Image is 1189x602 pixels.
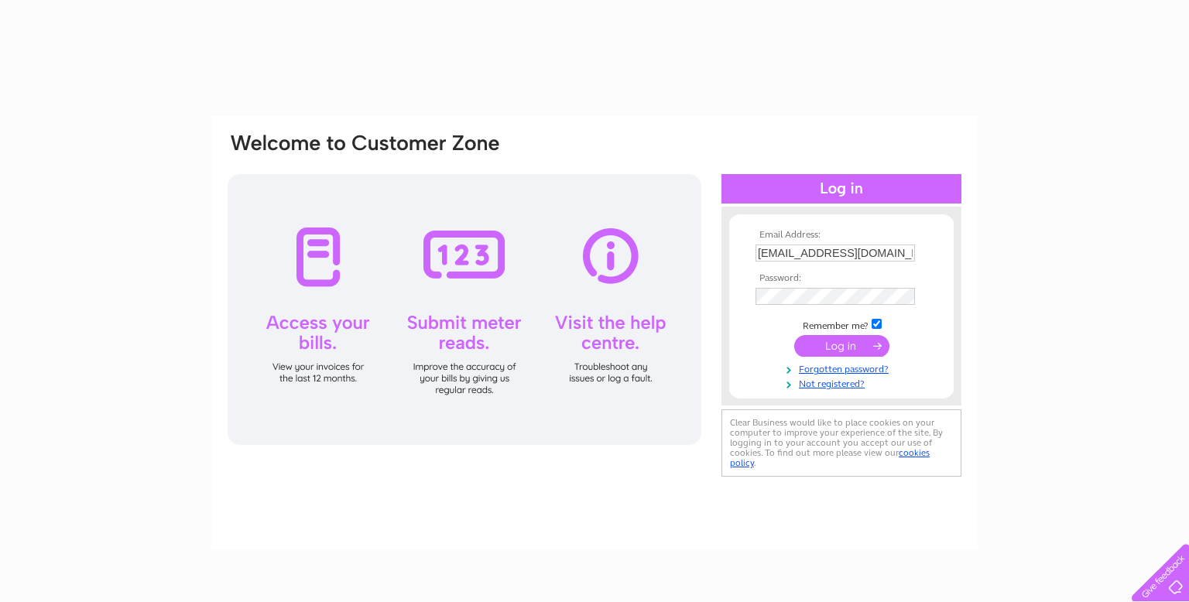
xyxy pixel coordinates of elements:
div: Clear Business would like to place cookies on your computer to improve your experience of the sit... [721,409,961,477]
a: Not registered? [756,375,931,390]
td: Remember me? [752,316,931,332]
th: Email Address: [752,230,931,241]
a: Forgotten password? [756,361,931,375]
input: Submit [794,335,889,357]
a: cookies policy [730,447,930,468]
th: Password: [752,273,931,284]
